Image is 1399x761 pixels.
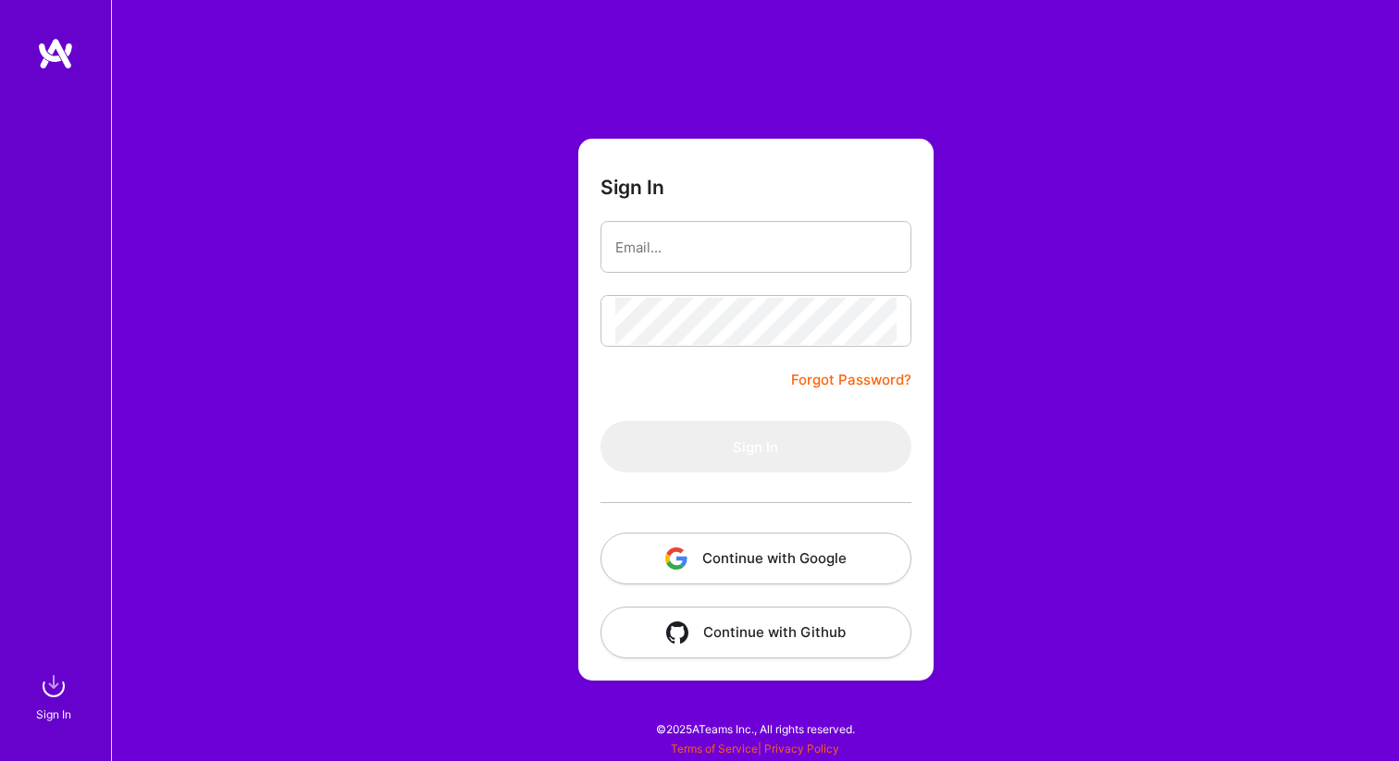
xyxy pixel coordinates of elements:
[600,176,664,199] h3: Sign In
[791,369,911,391] a: Forgot Password?
[666,621,688,644] img: icon
[39,668,72,724] a: sign inSign In
[600,533,911,584] button: Continue with Google
[600,421,911,473] button: Sign In
[111,706,1399,752] div: © 2025 ATeams Inc., All rights reserved.
[764,742,839,755] a: Privacy Policy
[615,224,897,271] input: Email...
[665,547,687,570] img: icon
[35,668,72,705] img: sign in
[37,37,74,70] img: logo
[671,742,758,755] a: Terms of Service
[600,607,911,658] button: Continue with Github
[36,705,71,724] div: Sign In
[671,742,839,755] span: |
